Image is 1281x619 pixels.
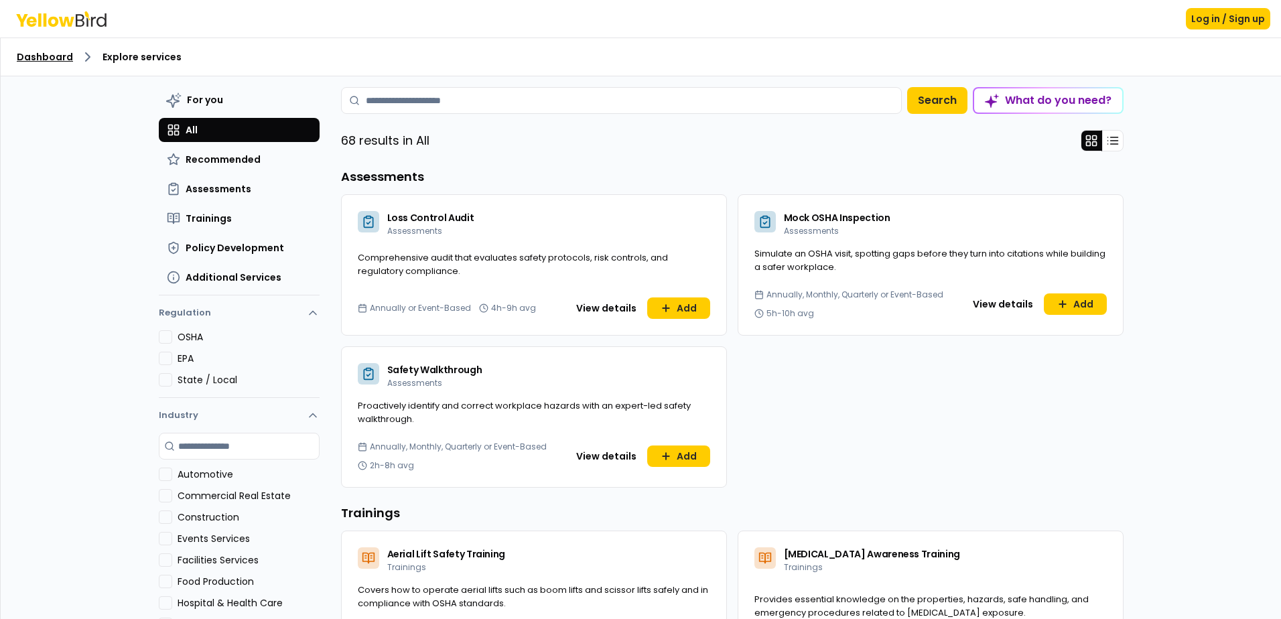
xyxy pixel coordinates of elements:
span: Trainings [186,212,232,225]
div: Regulation [159,330,320,397]
span: Provides essential knowledge on the properties, hazards, safe handling, and emergency procedures ... [754,593,1089,619]
span: For you [187,93,223,107]
span: Aerial Lift Safety Training [387,547,506,561]
span: Comprehensive audit that evaluates safety protocols, risk controls, and regulatory compliance. [358,251,668,277]
button: View details [568,445,645,467]
p: 68 results in All [341,131,429,150]
button: Add [1044,293,1107,315]
button: Regulation [159,301,320,330]
span: Proactively identify and correct workplace hazards with an expert-led safety walkthrough. [358,399,691,425]
span: Assessments [387,377,442,389]
button: View details [568,297,645,319]
span: Assessments [784,225,839,236]
span: Annually, Monthly, Quarterly or Event-Based [766,289,943,300]
span: 2h-8h avg [370,460,414,471]
label: Commercial Real Estate [178,489,320,502]
label: EPA [178,352,320,365]
div: What do you need? [974,88,1122,113]
span: Loss Control Audit [387,211,474,224]
button: Log in / Sign up [1186,8,1270,29]
span: Annually or Event-Based [370,303,471,314]
label: Construction [178,510,320,524]
a: Dashboard [17,50,73,64]
span: Additional Services [186,271,281,284]
span: Explore services [103,50,182,64]
label: Facilities Services [178,553,320,567]
button: Search [907,87,967,114]
button: View details [965,293,1041,315]
span: All [186,123,198,137]
nav: breadcrumb [17,49,1265,65]
span: Trainings [387,561,426,573]
span: Covers how to operate aerial lifts such as boom lifts and scissor lifts safely and in compliance ... [358,583,708,610]
button: Add [647,445,710,467]
span: Assessments [186,182,251,196]
span: Assessments [387,225,442,236]
span: [MEDICAL_DATA] Awareness Training [784,547,960,561]
button: Trainings [159,206,320,230]
label: Hospital & Health Care [178,596,320,610]
button: Additional Services [159,265,320,289]
label: Events Services [178,532,320,545]
span: Policy Development [186,241,284,255]
span: Mock OSHA Inspection [784,211,890,224]
span: 4h-9h avg [491,303,536,314]
span: Annually, Monthly, Quarterly or Event-Based [370,441,547,452]
span: Recommended [186,153,261,166]
h3: Trainings [341,504,1124,523]
button: Policy Development [159,236,320,260]
label: State / Local [178,373,320,387]
label: Automotive [178,468,320,481]
button: All [159,118,320,142]
span: 5h-10h avg [766,308,814,319]
label: Food Production [178,575,320,588]
label: OSHA [178,330,320,344]
button: Assessments [159,177,320,201]
span: Trainings [784,561,823,573]
button: Industry [159,398,320,433]
button: Add [647,297,710,319]
button: Recommended [159,147,320,171]
button: For you [159,87,320,113]
h3: Assessments [341,167,1124,186]
span: Simulate an OSHA visit, spotting gaps before they turn into citations while building a safer work... [754,247,1105,273]
button: What do you need? [973,87,1124,114]
span: Safety Walkthrough [387,363,482,376]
